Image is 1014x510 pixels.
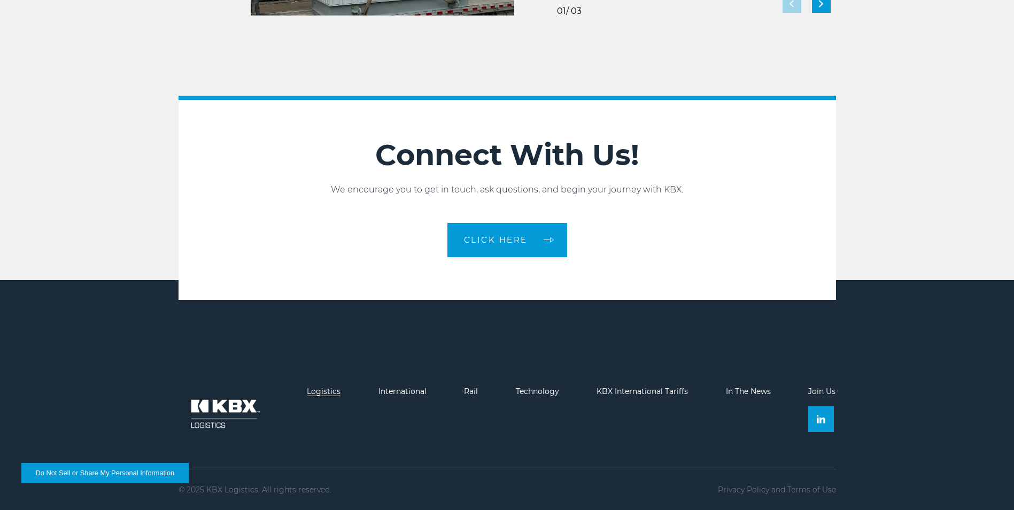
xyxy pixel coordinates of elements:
[464,236,528,244] span: CLICK HERE
[516,387,559,396] a: Technology
[21,463,189,483] button: Do Not Sell or Share My Personal Information
[464,387,478,396] a: Rail
[787,485,836,494] a: Terms of Use
[179,137,836,173] h2: Connect With Us!
[771,485,785,494] span: and
[726,387,771,396] a: In The News
[597,387,688,396] a: KBX International Tariffs
[808,387,835,396] a: Join Us
[557,7,582,16] div: / 03
[718,485,769,494] a: Privacy Policy
[557,6,566,16] span: 01
[817,415,825,423] img: Linkedin
[307,387,340,396] a: Logistics
[179,485,331,494] p: © 2025 KBX Logistics. All rights reserved.
[447,223,567,257] a: CLICK HERE arrow arrow
[179,387,269,441] img: kbx logo
[378,387,427,396] a: International
[179,183,836,196] p: We encourage you to get in touch, ask questions, and begin your journey with KBX.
